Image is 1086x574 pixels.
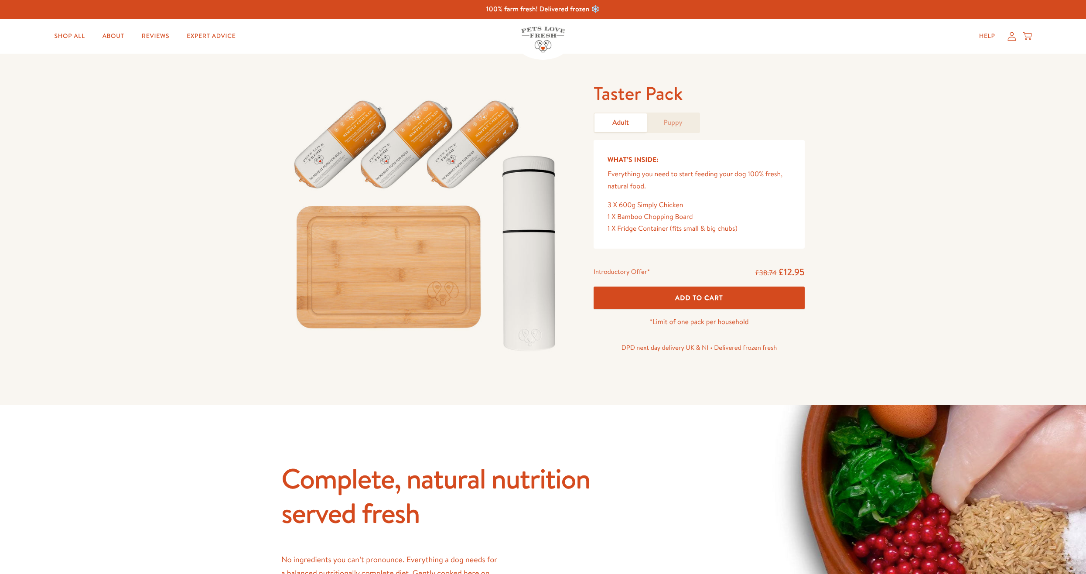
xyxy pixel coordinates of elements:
h1: Taster Pack [594,82,805,106]
div: Introductory Offer* [594,266,650,279]
p: *Limit of one pack per household [594,316,805,328]
button: Add To Cart [594,287,805,310]
img: Taster Pack - Adult [281,82,573,361]
h5: What’s Inside: [608,154,791,165]
a: Shop All [48,27,92,45]
s: £38.74 [755,268,776,278]
a: Reviews [135,27,176,45]
a: About [96,27,131,45]
a: Adult [594,113,647,132]
h2: Complete, natural nutrition served fresh [281,461,630,530]
a: Expert Advice [180,27,242,45]
p: Everything you need to start feeding your dog 100% fresh, natural food. [608,168,791,192]
a: Help [972,27,1002,45]
span: £12.95 [778,266,805,278]
p: DPD next day delivery UK & NI • Delivered frozen fresh [594,342,805,353]
span: Add To Cart [675,293,723,302]
div: 3 X 600g Simply Chicken [608,199,791,211]
a: Puppy [647,113,699,132]
span: 1 X Bamboo Chopping Board [608,212,693,222]
img: Pets Love Fresh [521,27,565,53]
div: 1 X Fridge Container (fits small & big chubs) [608,223,791,235]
